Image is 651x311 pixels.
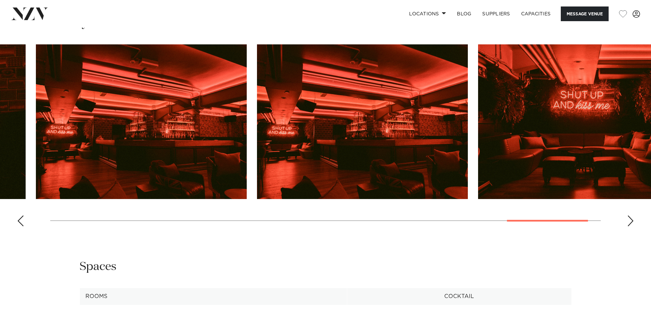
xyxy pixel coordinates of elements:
a: Locations [404,6,451,21]
swiper-slide: 15 / 17 [36,44,247,199]
a: Capacities [516,6,556,21]
a: BLOG [451,6,477,21]
a: SUPPLIERS [477,6,515,21]
img: nzv-logo.png [11,8,48,20]
th: Rooms [80,288,347,305]
swiper-slide: 16 / 17 [257,44,468,199]
th: Cocktail [347,288,571,305]
button: Message Venue [561,6,609,21]
h2: Spaces [80,259,117,274]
